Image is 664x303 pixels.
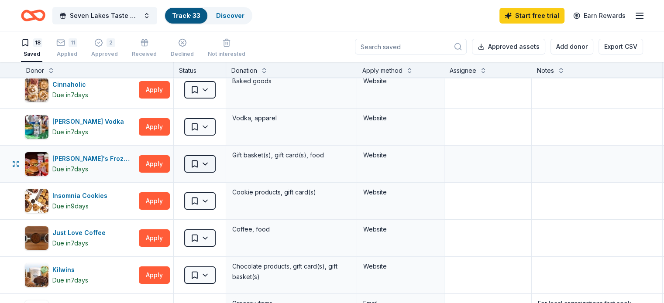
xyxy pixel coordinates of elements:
button: Image for Insomnia CookiesInsomnia CookiesDue in9days [24,189,135,213]
div: Website [363,113,438,123]
img: Image for Kilwins [25,263,48,287]
div: Applied [56,51,77,58]
button: Seven Lakes Taste & Tour [52,7,157,24]
img: Image for Just Love Coffee [25,226,48,250]
div: Not interested [208,51,245,58]
a: Home [21,5,45,26]
img: Image for Cinnaholic [25,78,48,102]
div: Approved [91,51,118,58]
div: Website [363,224,438,235]
div: Saved [21,51,42,58]
div: Chocolate products, gift card(s), gift basket(s) [231,260,351,283]
div: Due in 7 days [52,238,88,249]
a: Track· 33 [172,12,200,19]
div: Status [174,62,226,78]
div: 2 [107,38,115,47]
a: Start free trial [499,8,564,24]
div: Declined [171,51,194,58]
div: Website [363,187,438,197]
div: [PERSON_NAME] Vodka [52,116,127,127]
button: Apply [139,192,170,210]
div: Donor [26,65,44,76]
button: 18Saved [21,35,42,62]
div: Cookie products, gift card(s) [231,186,351,198]
button: Image for Just Love CoffeeJust Love CoffeeDue in7days [24,226,135,250]
div: Website [363,261,438,272]
button: Received [132,35,157,62]
div: Due in 9 days [52,201,89,211]
input: Search saved [355,39,467,54]
div: Apply method [362,65,403,76]
button: Export CSV [599,39,643,54]
a: Discover [216,12,244,19]
button: Apply [139,229,170,247]
div: Website [363,150,438,160]
button: Apply [139,81,170,99]
button: Apply [139,155,170,173]
div: Coffee, food [231,223,351,235]
img: Image for Dixie Vodka [25,115,48,139]
div: Baked goods [231,75,351,87]
img: Image for Freddy's Frozen Custard & Steakburgers [25,152,48,176]
button: Apply [139,118,170,136]
div: Vodka, apparel [231,112,351,124]
div: Insomnia Cookies [52,191,111,201]
div: Cinnaholic [52,79,89,90]
button: Image for Freddy's Frozen Custard & Steakburgers[PERSON_NAME]'s Frozen Custard & SteakburgersDue ... [24,152,135,176]
div: Website [363,76,438,86]
div: Received [132,51,157,58]
span: Seven Lakes Taste & Tour [70,10,140,21]
button: Approved assets [472,39,545,54]
button: Track· 33Discover [164,7,252,24]
button: Not interested [208,35,245,62]
div: Due in 7 days [52,127,88,137]
button: Image for CinnaholicCinnaholicDue in7days [24,78,135,102]
button: Apply [139,266,170,284]
button: Declined [171,35,194,62]
button: Image for Dixie Vodka[PERSON_NAME] VodkaDue in7days [24,115,135,139]
button: 2Approved [91,35,118,62]
div: Assignee [450,65,476,76]
button: 11Applied [56,35,77,62]
div: Gift basket(s), gift card(s), food [231,149,351,161]
a: Earn Rewards [568,8,631,24]
button: Image for KilwinsKilwinsDue in7days [24,263,135,287]
div: Notes [537,65,554,76]
div: 11 [69,38,77,47]
div: Kilwins [52,265,88,275]
button: Add donor [550,39,593,54]
div: Just Love Coffee [52,228,109,238]
div: 18 [33,38,42,47]
div: [PERSON_NAME]'s Frozen Custard & Steakburgers [52,153,135,164]
img: Image for Insomnia Cookies [25,189,48,213]
div: Due in 7 days [52,164,88,174]
div: Due in 7 days [52,90,88,100]
div: Donation [231,65,257,76]
div: Due in 7 days [52,275,88,286]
